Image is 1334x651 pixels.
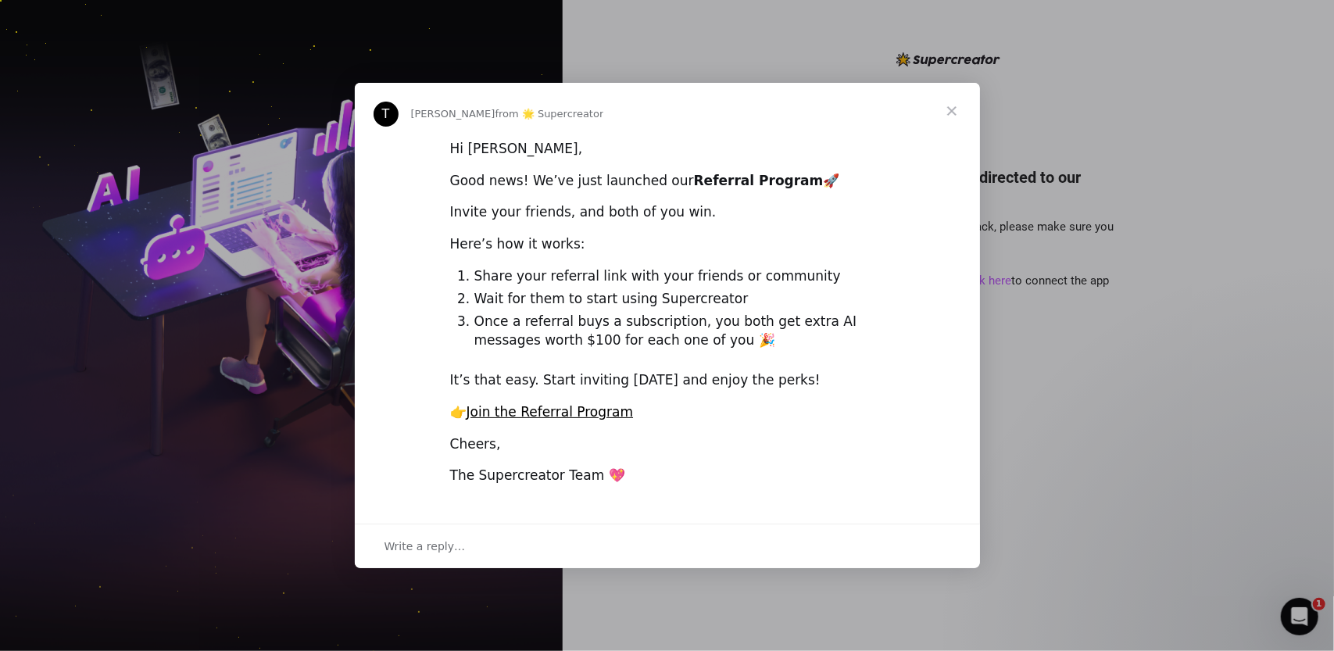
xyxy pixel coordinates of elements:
span: Close [924,83,980,139]
div: Open conversation and reply [355,524,980,568]
li: Share your referral link with your friends or community [474,267,885,286]
div: The Supercreator Team 💖 [450,467,885,485]
div: Good news! We’ve just launched our 🚀 [450,172,885,191]
span: from 🌟 Supercreator [495,108,604,120]
div: Cheers, [450,435,885,454]
div: It’s that easy. Start inviting [DATE] and enjoy the perks! [450,371,885,390]
li: Wait for them to start using Supercreator [474,290,885,309]
li: Once a referral buys a subscription, you both get extra AI messages worth $100 for each one of you 🎉 [474,313,885,350]
div: Hi [PERSON_NAME], [450,140,885,159]
span: [PERSON_NAME] [411,108,495,120]
div: Profile image for Tanya [374,102,399,127]
div: Here’s how it works: [450,235,885,254]
a: Join the Referral Program [467,404,634,420]
div: Invite your friends, and both of you win. [450,203,885,222]
span: Write a reply… [384,536,466,556]
div: 👉 [450,403,885,422]
b: Referral Program [694,173,824,188]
